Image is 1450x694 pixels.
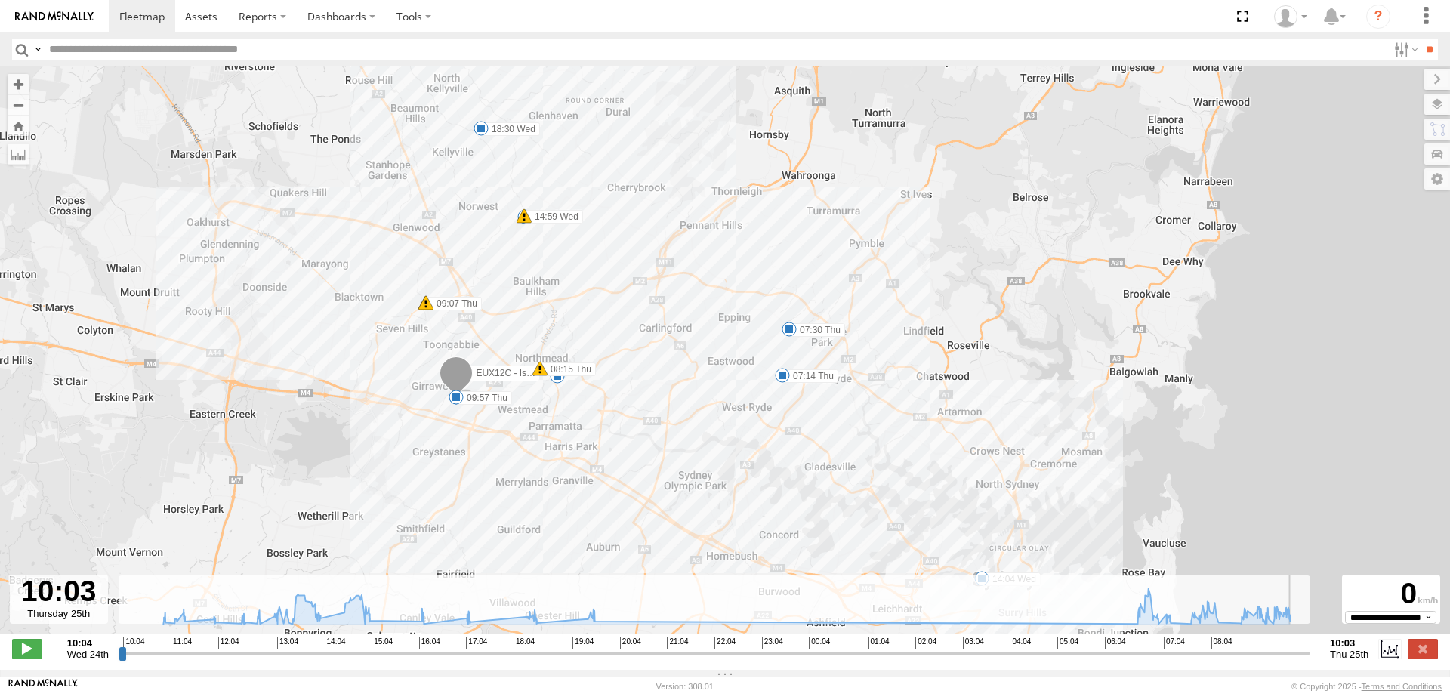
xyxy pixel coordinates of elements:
[1344,577,1438,611] div: 0
[524,210,583,224] label: 14:59 Wed
[8,116,29,136] button: Zoom Home
[372,637,393,649] span: 15:04
[540,362,596,376] label: 08:15 Thu
[67,649,109,660] span: Wed 24th Sep 2025
[481,122,540,136] label: 18:30 Wed
[714,637,736,649] span: 22:04
[1388,39,1421,60] label: Search Filter Options
[1269,5,1313,28] div: Tom Tozer
[1424,168,1450,190] label: Map Settings
[426,297,482,310] label: 09:07 Thu
[325,637,346,649] span: 14:04
[12,639,42,659] label: Play/Stop
[466,637,487,649] span: 17:04
[550,369,565,384] div: 6
[1366,5,1390,29] i: ?
[1010,637,1031,649] span: 04:04
[667,637,688,649] span: 21:04
[456,391,512,405] label: 09:57 Thu
[782,369,838,383] label: 07:14 Thu
[517,209,532,224] div: 5
[656,682,714,691] div: Version: 308.01
[1057,637,1078,649] span: 05:04
[1330,637,1368,649] strong: 10:03
[218,637,239,649] span: 12:04
[8,74,29,94] button: Zoom in
[915,637,936,649] span: 02:04
[789,323,845,337] label: 07:30 Thu
[1330,649,1368,660] span: Thu 25th Sep 2025
[8,94,29,116] button: Zoom out
[32,39,44,60] label: Search Query
[982,572,1041,586] label: 14:04 Wed
[8,143,29,165] label: Measure
[476,368,569,378] span: EUX12C - Isuzu DMAX
[868,637,890,649] span: 01:04
[514,637,535,649] span: 18:04
[1291,682,1442,691] div: © Copyright 2025 -
[572,637,594,649] span: 19:04
[277,637,298,649] span: 13:04
[15,11,94,22] img: rand-logo.svg
[1105,637,1126,649] span: 06:04
[963,637,984,649] span: 03:04
[1362,682,1442,691] a: Terms and Conditions
[809,637,830,649] span: 00:04
[620,637,641,649] span: 20:04
[762,637,783,649] span: 23:04
[1164,637,1185,649] span: 07:04
[1408,639,1438,659] label: Close
[8,679,78,694] a: Visit our Website
[171,637,192,649] span: 11:04
[419,637,440,649] span: 16:04
[123,637,144,649] span: 10:04
[1211,637,1232,649] span: 08:04
[67,637,109,649] strong: 10:04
